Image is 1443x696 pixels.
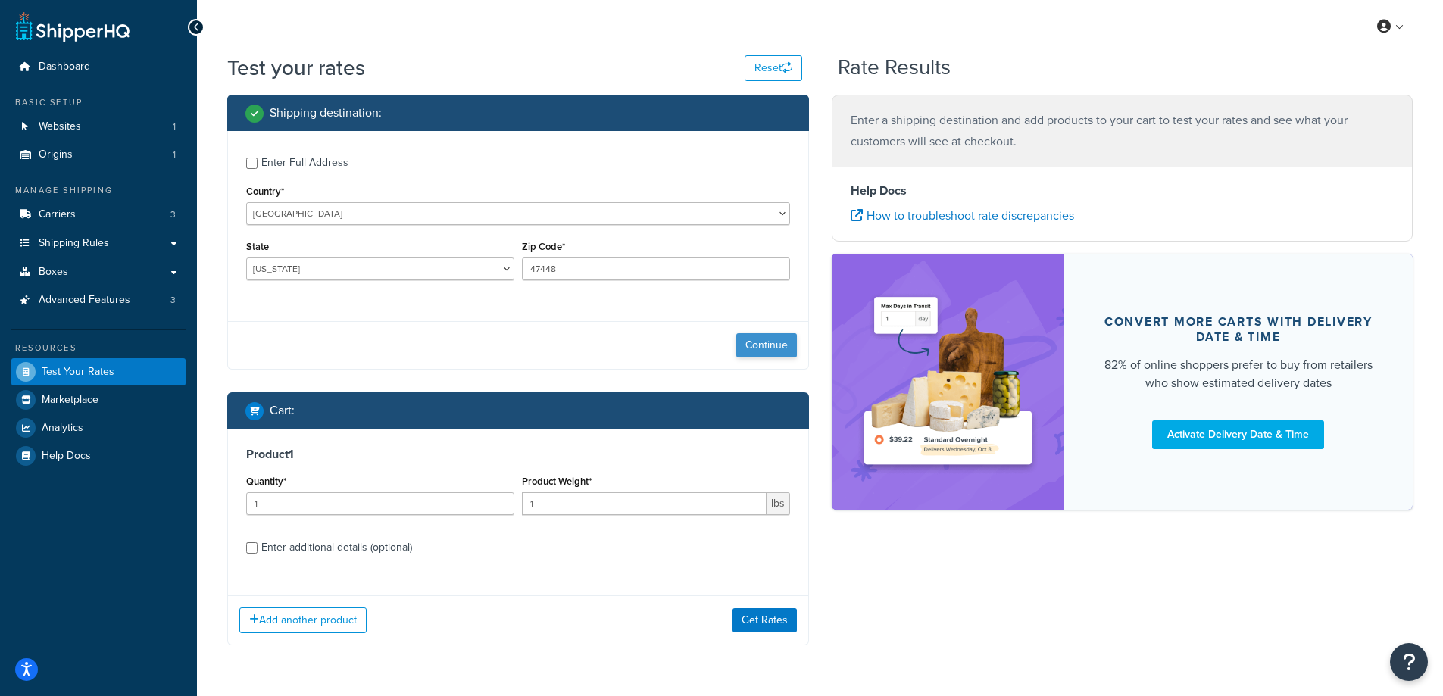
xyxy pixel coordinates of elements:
a: Websites1 [11,113,186,141]
span: Test Your Rates [42,366,114,379]
div: Enter additional details (optional) [261,537,412,558]
label: Quantity* [246,476,286,487]
a: Analytics [11,414,186,442]
span: 1 [173,148,176,161]
a: Boxes [11,258,186,286]
a: Marketplace [11,386,186,414]
button: Continue [736,333,797,357]
span: Shipping Rules [39,237,109,250]
h3: Product 1 [246,447,790,462]
button: Get Rates [732,608,797,632]
input: 0.00 [522,492,767,515]
div: Resources [11,342,186,354]
span: Analytics [42,422,83,435]
span: Marketplace [42,394,98,407]
li: Websites [11,113,186,141]
label: Product Weight* [522,476,592,487]
span: Boxes [39,266,68,279]
span: 1 [173,120,176,133]
span: Help Docs [42,450,91,463]
a: Origins1 [11,141,186,169]
a: Activate Delivery Date & Time [1152,420,1324,449]
a: Help Docs [11,442,186,470]
div: Basic Setup [11,96,186,109]
label: Zip Code* [522,241,565,252]
button: Reset [745,55,802,81]
li: Origins [11,141,186,169]
a: Carriers3 [11,201,186,229]
input: Enter additional details (optional) [246,542,258,554]
p: Enter a shipping destination and add products to your cart to test your rates and see what your c... [851,110,1395,152]
li: Advanced Features [11,286,186,314]
input: Enter Full Address [246,158,258,169]
a: Test Your Rates [11,358,186,385]
a: Advanced Features3 [11,286,186,314]
label: State [246,241,269,252]
div: Convert more carts with delivery date & time [1101,314,1377,345]
input: 0 [246,492,514,515]
li: Carriers [11,201,186,229]
span: Origins [39,148,73,161]
a: Shipping Rules [11,229,186,257]
span: Dashboard [39,61,90,73]
h2: Shipping destination : [270,106,382,120]
span: Advanced Features [39,294,130,307]
span: 3 [170,208,176,221]
button: Open Resource Center [1390,643,1428,681]
div: Manage Shipping [11,184,186,197]
h2: Cart : [270,404,295,417]
h1: Test your rates [227,53,365,83]
img: feature-image-ddt-36eae7f7280da8017bfb280eaccd9c446f90b1fe08728e4019434db127062ab4.png [854,276,1042,487]
a: Dashboard [11,53,186,81]
h4: Help Docs [851,182,1395,200]
span: 3 [170,294,176,307]
label: Country* [246,186,284,197]
span: lbs [767,492,790,515]
h2: Rate Results [838,56,951,80]
span: Websites [39,120,81,133]
div: 82% of online shoppers prefer to buy from retailers who show estimated delivery dates [1101,356,1377,392]
span: Carriers [39,208,76,221]
button: Add another product [239,607,367,633]
div: Enter Full Address [261,152,348,173]
a: How to troubleshoot rate discrepancies [851,207,1074,224]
